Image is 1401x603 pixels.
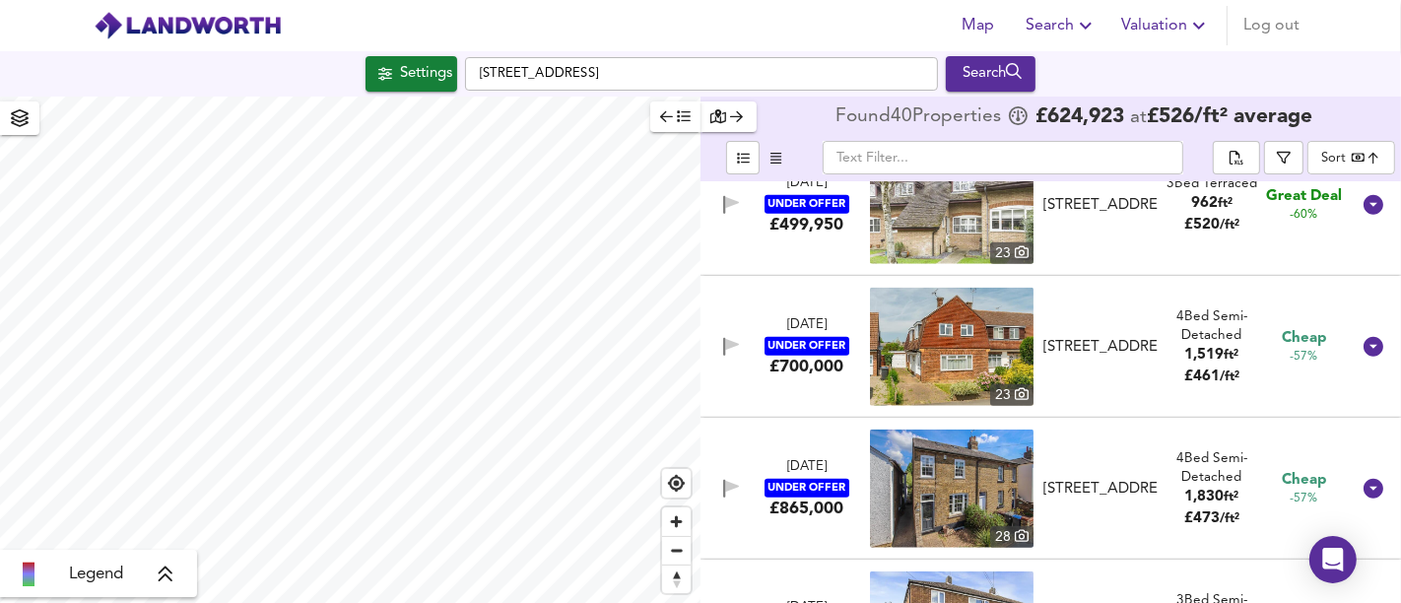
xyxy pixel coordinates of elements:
[787,174,827,193] div: [DATE]
[765,337,849,356] div: UNDER OFFER
[366,56,457,92] div: Click to configure Search Settings
[1321,149,1346,167] div: Sort
[1184,369,1239,384] span: £ 461
[1043,479,1158,500] div: [STREET_ADDRESS]
[870,146,1034,264] img: property thumbnail
[765,479,849,498] div: UNDER OFFER
[700,418,1401,560] div: [DATE]UNDER OFFER£865,000 property thumbnail 28 [STREET_ADDRESS]4Bed Semi-Detached1,830ft²£473/ft...
[870,430,1034,548] a: property thumbnail 28
[1213,141,1260,174] div: split button
[1266,186,1342,207] span: Great Deal
[765,195,849,214] div: UNDER OFFER
[1191,196,1218,211] span: 962
[1309,536,1357,583] div: Open Intercom Messenger
[1166,307,1258,346] div: 4 Bed Semi-Detached
[1035,337,1166,358] div: The Avenue, Bengeo, SG14 3DU
[662,536,691,565] button: Zoom out
[1362,477,1385,501] svg: Show Details
[662,537,691,565] span: Zoom out
[366,56,457,92] button: Settings
[662,566,691,593] span: Reset bearing to north
[94,11,282,40] img: logo
[1121,12,1211,39] span: Valuation
[69,563,123,586] span: Legend
[870,288,1034,406] a: property thumbnail 23
[1290,349,1317,366] span: -57%
[870,288,1034,406] img: property thumbnail
[1224,349,1238,362] span: ft²
[769,214,843,235] div: £499,950
[990,242,1034,264] div: 23
[946,56,1035,92] div: Run Your Search
[769,356,843,377] div: £700,000
[662,469,691,498] button: Find my location
[1184,348,1224,363] span: 1,519
[835,107,1006,127] div: Found 40 Propert ies
[1235,6,1307,45] button: Log out
[1362,335,1385,359] svg: Show Details
[1220,512,1239,525] span: / ft²
[946,56,1035,92] button: Search
[700,276,1401,418] div: [DATE]UNDER OFFER£700,000 property thumbnail 23 [STREET_ADDRESS]4Bed Semi-Detached1,519ft²£461/ft...
[823,141,1183,174] input: Text Filter...
[1167,174,1257,193] div: 3 Bed Terraced
[1243,12,1300,39] span: Log out
[1184,490,1224,504] span: 1,830
[870,430,1034,548] img: property thumbnail
[951,61,1031,87] div: Search
[955,12,1002,39] span: Map
[1035,107,1124,127] span: £ 624,923
[1224,491,1238,503] span: ft²
[1307,141,1395,174] div: Sort
[1026,12,1098,39] span: Search
[990,526,1034,548] div: 28
[662,565,691,593] button: Reset bearing to north
[1362,193,1385,217] svg: Show Details
[1218,197,1233,210] span: ft²
[662,507,691,536] button: Zoom in
[1166,449,1258,488] div: 4 Bed Semi-Detached
[1220,370,1239,383] span: / ft²
[990,384,1034,406] div: 23
[1282,328,1326,349] span: Cheap
[1113,6,1219,45] button: Valuation
[1220,219,1239,232] span: / ft²
[1018,6,1105,45] button: Search
[787,316,827,335] div: [DATE]
[870,146,1034,264] a: property thumbnail 23
[1035,479,1166,500] div: Trinity Grove, Bengeo, SG14 3HB
[1282,470,1326,491] span: Cheap
[1043,337,1158,358] div: [STREET_ADDRESS]
[1130,108,1147,127] span: at
[400,61,452,87] div: Settings
[1184,511,1239,526] span: £ 473
[1043,195,1158,216] div: [STREET_ADDRESS]
[787,458,827,477] div: [DATE]
[1147,106,1312,127] span: £ 526 / ft² average
[1290,491,1317,507] span: -57%
[1184,218,1239,233] span: £ 520
[1290,207,1317,224] span: -60%
[700,134,1401,276] div: [DATE]UNDER OFFER£499,950 property thumbnail 23 [STREET_ADDRESS]3Bed Terraced962ft²£520/ft² Great...
[465,57,938,91] input: Enter a location...
[769,498,843,519] div: £865,000
[947,6,1010,45] button: Map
